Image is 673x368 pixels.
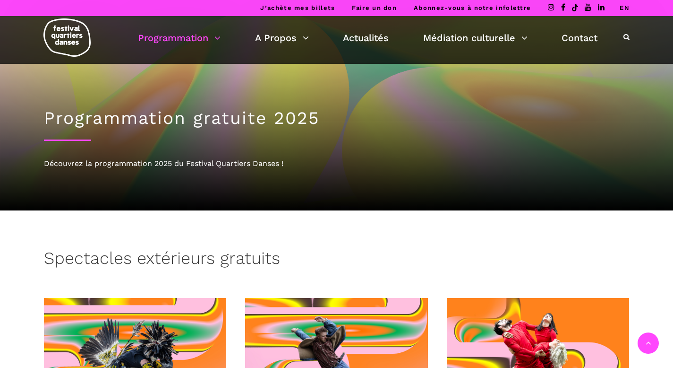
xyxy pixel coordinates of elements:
h1: Programmation gratuite 2025 [44,108,630,129]
a: Faire un don [352,4,397,11]
a: Médiation culturelle [423,30,528,46]
a: Contact [562,30,597,46]
a: EN [620,4,630,11]
a: Programmation [138,30,221,46]
h3: Spectacles extérieurs gratuits [44,248,280,272]
img: logo-fqd-med [43,18,91,57]
a: A Propos [255,30,309,46]
a: Abonnez-vous à notre infolettre [414,4,531,11]
div: Découvrez la programmation 2025 du Festival Quartiers Danses ! [44,158,630,170]
a: Actualités [343,30,389,46]
a: J’achète mes billets [260,4,335,11]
